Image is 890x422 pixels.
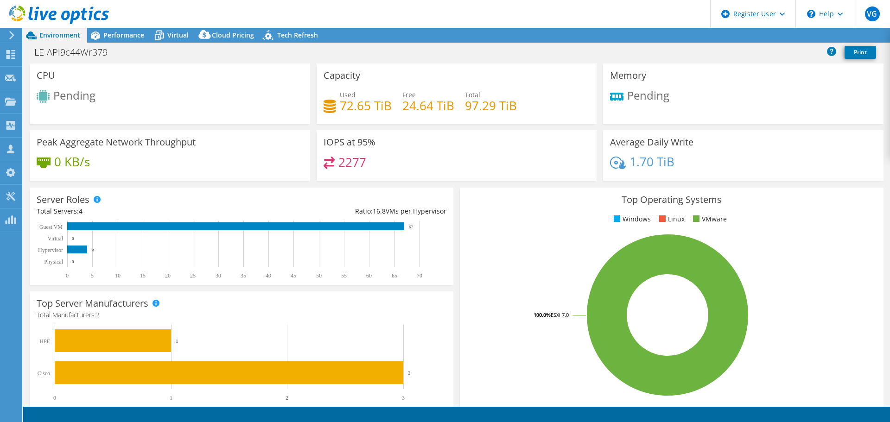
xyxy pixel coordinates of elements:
[72,259,74,264] text: 0
[465,101,517,111] h4: 97.29 TiB
[212,31,254,39] span: Cloud Pricing
[37,195,89,205] h3: Server Roles
[691,214,727,224] li: VMware
[341,272,347,279] text: 55
[170,395,172,401] text: 1
[865,6,880,21] span: VG
[53,88,95,103] span: Pending
[38,370,50,377] text: Cisco
[176,338,178,344] text: 1
[392,272,397,279] text: 65
[37,206,242,216] div: Total Servers:
[324,70,360,81] h3: Capacity
[277,31,318,39] span: Tech Refresh
[324,137,375,147] h3: IOPS at 95%
[402,101,454,111] h4: 24.64 TiB
[291,272,296,279] text: 45
[610,70,646,81] h3: Memory
[266,272,271,279] text: 40
[467,195,877,205] h3: Top Operating Systems
[402,395,405,401] text: 3
[44,258,63,265] text: Physical
[37,310,446,320] h4: Total Manufacturers:
[465,90,480,99] span: Total
[241,272,246,279] text: 35
[216,272,221,279] text: 30
[66,272,69,279] text: 0
[54,157,90,167] h4: 0 KB/s
[338,157,366,167] h4: 2277
[39,31,80,39] span: Environment
[373,207,386,215] span: 16.8
[72,236,74,241] text: 0
[340,101,392,111] h4: 72.65 TiB
[115,272,121,279] text: 10
[534,311,551,318] tspan: 100.0%
[38,247,63,253] text: Hypervisor
[242,206,446,216] div: Ratio: VMs per Hypervisor
[140,272,146,279] text: 15
[408,370,411,376] text: 3
[286,395,288,401] text: 2
[39,224,63,230] text: Guest VM
[402,90,416,99] span: Free
[845,46,876,59] a: Print
[92,248,95,252] text: 4
[316,272,322,279] text: 50
[611,214,651,224] li: Windows
[190,272,196,279] text: 25
[30,47,122,57] h1: LE-APl9c44Wr379
[610,137,693,147] h3: Average Daily Write
[53,395,56,401] text: 0
[79,207,83,215] span: 4
[340,90,356,99] span: Used
[165,272,171,279] text: 20
[417,272,422,279] text: 70
[657,214,685,224] li: Linux
[39,338,50,345] text: HPE
[103,31,144,39] span: Performance
[167,31,189,39] span: Virtual
[37,298,148,309] h3: Top Server Manufacturers
[91,272,94,279] text: 5
[409,225,413,229] text: 67
[96,310,100,319] span: 2
[366,272,372,279] text: 60
[37,137,196,147] h3: Peak Aggregate Network Throughput
[629,157,674,167] h4: 1.70 TiB
[48,235,64,242] text: Virtual
[807,10,815,18] svg: \n
[37,70,55,81] h3: CPU
[627,88,669,103] span: Pending
[551,311,569,318] tspan: ESXi 7.0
